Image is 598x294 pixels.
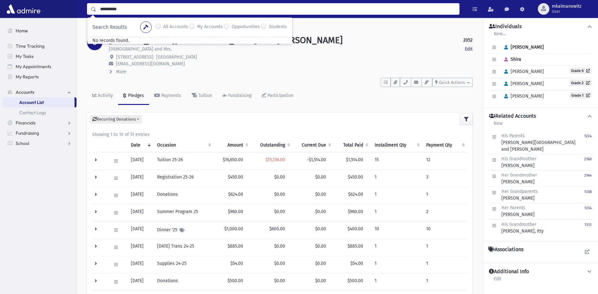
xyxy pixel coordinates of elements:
span: $450.00 [348,174,363,180]
td: [DATE] [127,187,153,204]
td: 10 [371,221,423,239]
label: Opportunities [232,23,260,31]
a: My Appointments [3,61,76,72]
span: His Parents [501,133,525,139]
a: My Reports [3,72,76,82]
td: Donations [153,187,214,204]
span: $0.00 [315,243,326,249]
span: User [552,9,581,14]
span: My Reports [16,74,39,80]
span: Accounts [16,89,34,95]
span: $0.00 [315,226,326,232]
a: Tuition [186,87,217,105]
nav: breadcrumb [87,26,110,35]
a: 2160 [584,155,592,169]
span: His Grandmother [501,222,536,227]
small: 2160 [584,157,592,161]
td: $500.00 [214,273,251,290]
span: $400.00 [347,226,363,232]
span: More [116,69,126,75]
button: Quick Actions [432,78,473,87]
th: Installment Qty: activate to sort column ascending [371,138,423,153]
span: [PERSON_NAME] [501,93,544,99]
td: 1 [422,239,467,256]
td: 1 [422,273,467,290]
a: School [3,138,76,148]
td: [DATE] [127,256,153,273]
span: -$1,514.00 [307,157,326,163]
span: $0.00 [315,261,326,266]
td: [DATE] [127,204,153,221]
td: 1 [371,187,423,204]
td: Donations [153,273,214,290]
span: Account List [19,99,44,105]
span: [GEOGRAPHIC_DATA] [156,54,197,60]
a: Payments [149,87,186,105]
small: 1224 [584,134,592,138]
span: Search Results [92,24,127,30]
span: $0.00 [315,192,326,197]
th: Occasion : activate to sort column ascending [153,138,214,153]
td: $960.00 [214,204,251,221]
a: Account List [3,97,75,107]
span: My Tasks [16,53,34,59]
span: [EMAIL_ADDRESS][DOMAIN_NAME] [116,61,185,67]
td: 1 [371,239,423,256]
span: [PERSON_NAME] [501,69,544,74]
div: [PERSON_NAME], Itty [501,221,544,234]
td: 12 [422,152,467,170]
span: $0.00 [274,192,285,197]
div: Pledges [127,93,144,98]
span: Financials [16,120,36,126]
td: Registration 25-26 [153,170,214,187]
a: New... [493,30,506,42]
a: Participation [257,87,299,105]
th: Amount: activate to sort column ascending [214,138,251,153]
button: Individuals [488,23,593,30]
td: 1 [371,273,423,290]
label: Students [269,23,287,31]
span: mkalmanowitz [552,4,581,9]
span: $0.00 [315,278,326,283]
td: $624.00 [214,187,251,204]
div: Fundraising [227,93,251,98]
strong: 2052 [463,37,473,44]
span: $0.00 [274,278,285,283]
td: $450.00 [214,170,251,187]
span: No records found. [87,33,134,48]
td: [DATE] [127,152,153,170]
td: [DATE] [127,273,153,290]
div: [PERSON_NAME] [501,172,537,185]
span: Time Tracking [16,43,44,49]
span: School [16,140,29,146]
button: Recurring Donations [90,115,142,123]
a: Grade 2 [569,80,592,86]
div: [PERSON_NAME] [501,155,536,169]
div: Activity [97,93,113,98]
th: Payment Qty: activate to sort column ascending [422,138,467,153]
span: Her Grandparents [501,189,538,194]
div: Tuition [197,93,212,98]
td: Summer Program 25 [153,204,214,221]
span: [PERSON_NAME] [501,81,544,86]
div: [PERSON_NAME] [501,188,538,202]
div: Payments [160,93,181,98]
small: 1338 [584,190,592,194]
td: [DATE] [127,170,153,187]
a: 2164 [584,172,592,185]
a: Contact Logs [3,107,76,118]
td: 15 [371,152,423,170]
button: Related Accounts [488,113,593,120]
span: Home [16,28,28,34]
img: AdmirePro [5,3,42,15]
a: Accounts [87,26,110,32]
td: 1 [422,187,467,204]
a: Edit [465,46,473,52]
a: Financials [3,118,76,128]
span: [PERSON_NAME] [501,44,544,50]
span: Shira [501,57,521,62]
td: [DATE] [127,239,153,256]
h4: Additional Info [489,268,529,275]
label: My Accounts [197,23,223,31]
td: $885.00 [214,239,251,256]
